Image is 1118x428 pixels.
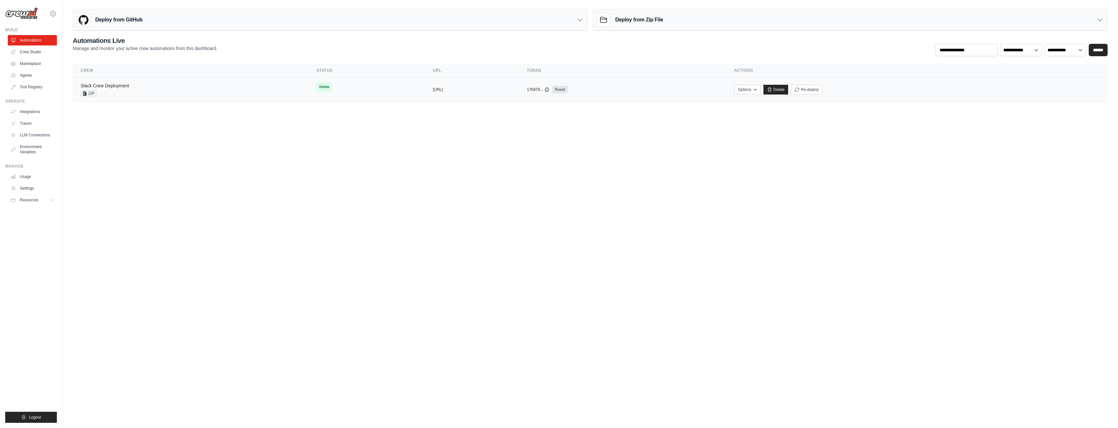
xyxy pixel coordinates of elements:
[527,87,550,92] button: 176978...
[8,107,57,117] a: Integrations
[77,13,90,26] img: GitHub Logo
[519,64,726,77] th: Token
[8,142,57,157] a: Environment Variables
[8,195,57,205] button: Resources
[73,64,309,77] th: Crew
[5,99,57,104] div: Operate
[5,164,57,169] div: Manage
[73,45,217,52] p: Manage and monitor your active crew automations from this dashboard.
[5,412,57,423] button: Logout
[8,82,57,92] a: Tool Registry
[615,16,663,24] h3: Deploy from Zip File
[309,64,425,77] th: Status
[8,58,57,69] a: Marketplace
[8,118,57,129] a: Traces
[73,36,217,45] h2: Automations Live
[734,85,760,94] button: Options
[317,82,332,92] span: Online
[29,415,41,420] span: Logout
[95,16,142,24] h3: Deploy from GitHub
[8,35,57,45] a: Automations
[8,70,57,81] a: Agents
[8,130,57,140] a: LLM Connections
[81,83,129,88] a: Slack Crew Deployment
[791,85,822,94] button: Re-deploy
[20,197,38,203] span: Resources
[8,171,57,182] a: Usage
[5,27,57,32] div: Build
[81,90,97,97] span: ZIP
[8,47,57,57] a: Crew Studio
[8,183,57,194] a: Settings
[726,64,1108,77] th: Actions
[425,64,519,77] th: URL
[763,85,788,94] a: Delete
[5,7,38,20] img: Logo
[552,86,567,94] a: Reset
